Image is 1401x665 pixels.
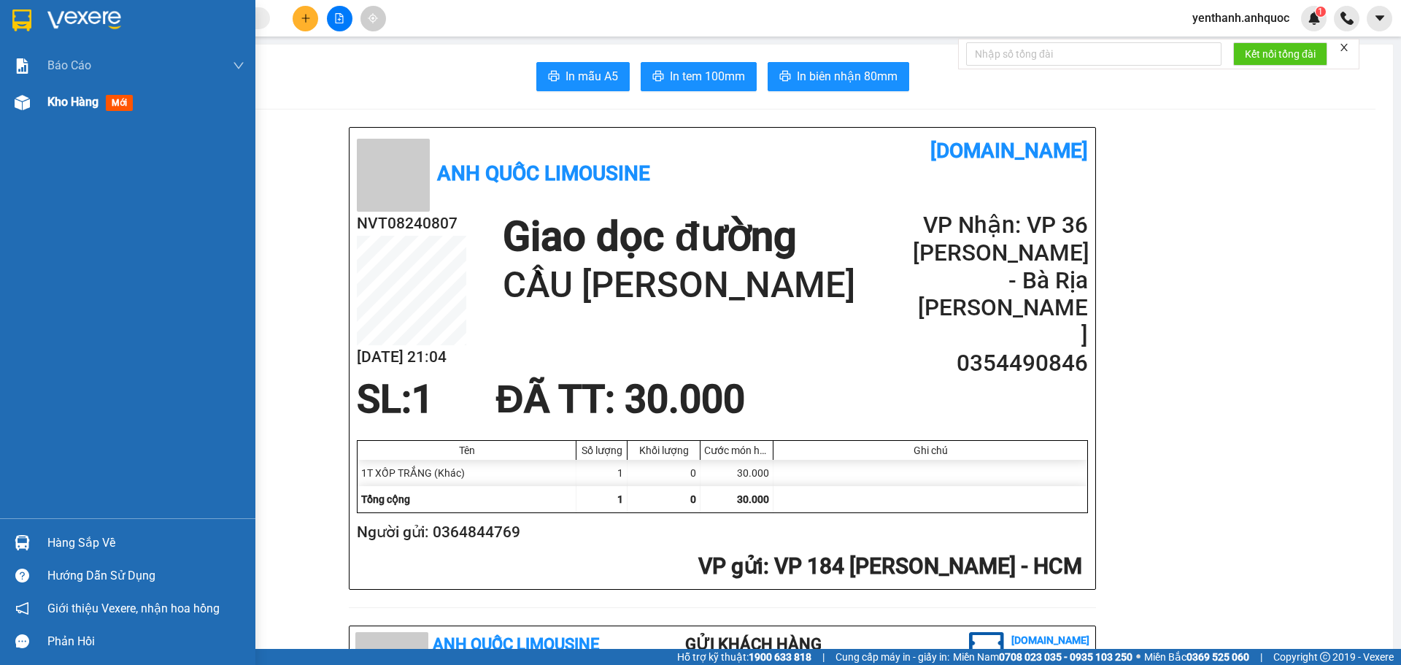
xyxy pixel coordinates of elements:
h2: 0354490846 [913,350,1088,377]
div: 1T XỐP TRẮNG (Khác) [358,460,576,486]
span: 1 [412,377,433,422]
span: question-circle [15,569,29,583]
span: notification [15,601,29,615]
h2: : VP 184 [PERSON_NAME] - HCM [357,552,1082,582]
span: | [1260,649,1262,665]
span: ⚪️ [1136,654,1141,660]
span: Cung cấp máy in - giấy in: [835,649,949,665]
div: Số lượng [580,445,623,456]
h2: VP Nhận: VP 36 [PERSON_NAME] - Bà Rịa [913,212,1088,294]
span: Miền Nam [953,649,1132,665]
b: Gửi khách hàng [685,635,822,653]
span: In mẫu A5 [566,67,618,85]
div: Cước món hàng [704,445,769,456]
span: 30.000 [737,493,769,505]
span: 1 [617,493,623,505]
button: printerIn biên nhận 80mm [768,62,909,91]
button: plus [293,6,318,31]
span: close [1339,42,1349,53]
div: Ghi chú [777,445,1084,456]
span: message [15,634,29,648]
button: printerIn mẫu A5 [536,62,630,91]
b: Anh Quốc Limousine [433,635,599,653]
button: file-add [327,6,352,31]
img: logo-vxr [12,9,31,31]
span: Hỗ trợ kỹ thuật: [677,649,811,665]
span: SL: [357,377,412,422]
span: printer [779,70,791,84]
span: plus [301,13,311,23]
div: 1 [576,460,628,486]
img: warehouse-icon [15,95,30,110]
span: Kết nối tổng đài [1245,46,1316,62]
h2: Người gửi: 0364844769 [357,520,1082,545]
span: Miền Bắc [1144,649,1249,665]
button: aim [360,6,386,31]
span: In tem 100mm [670,67,745,85]
span: Giới thiệu Vexere, nhận hoa hồng [47,599,220,618]
div: Khối lượng [631,445,696,456]
div: Phản hồi [47,631,244,653]
div: 30.000 [700,460,773,486]
h2: [DATE] 21:04 [357,345,466,369]
span: 0 [690,493,696,505]
span: Tổng cộng [361,493,410,505]
input: Nhập số tổng đài [966,42,1221,66]
h2: [PERSON_NAME] [913,294,1088,350]
span: copyright [1320,652,1330,662]
img: warehouse-icon [15,535,30,550]
img: icon-new-feature [1308,12,1321,25]
span: yenthanh.anhquoc [1181,9,1301,27]
h1: Giao dọc đường [503,212,855,262]
strong: 0708 023 035 - 0935 103 250 [999,651,1132,663]
div: Tên [361,445,572,456]
h2: NVT08240807 [357,212,466,236]
b: [DOMAIN_NAME] [930,139,1088,163]
sup: 1 [1316,7,1326,17]
span: Báo cáo [47,56,91,74]
span: file-add [334,13,344,23]
div: Hàng sắp về [47,532,244,554]
span: printer [548,70,560,84]
span: down [233,60,244,72]
span: In biên nhận 80mm [797,67,898,85]
span: | [822,649,825,665]
strong: 0369 525 060 [1186,651,1249,663]
h1: CẦU [PERSON_NAME] [503,262,855,309]
b: Anh Quốc Limousine [437,161,650,185]
span: VP gửi [698,553,763,579]
button: caret-down [1367,6,1392,31]
img: solution-icon [15,58,30,74]
span: mới [106,95,133,111]
span: aim [368,13,378,23]
b: [DOMAIN_NAME] [1011,634,1089,646]
img: phone-icon [1340,12,1354,25]
span: caret-down [1373,12,1386,25]
button: printerIn tem 100mm [641,62,757,91]
span: Kho hàng [47,95,99,109]
button: Kết nối tổng đài [1233,42,1327,66]
strong: 1900 633 818 [749,651,811,663]
span: ĐÃ TT : 30.000 [495,377,744,422]
div: Hướng dẫn sử dụng [47,565,244,587]
span: printer [652,70,664,84]
span: 1 [1318,7,1323,17]
div: 0 [628,460,700,486]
